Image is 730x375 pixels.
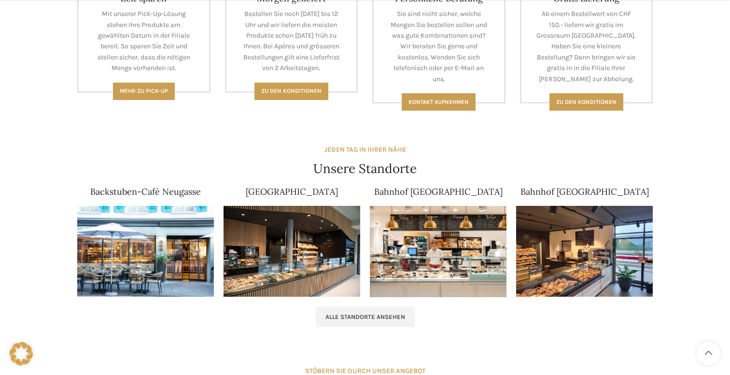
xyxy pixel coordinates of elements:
[402,93,476,111] a: Kontakt aufnehmen
[90,186,201,197] a: Backstuben-Café Neugasse
[549,93,623,111] a: Zu den konditionen
[241,9,342,73] p: Bestellen Sie noch [DATE] bis 12 Uhr und wir liefern die meisten Produkte schon [DATE] früh zu Ih...
[254,83,328,100] a: Zu den Konditionen
[556,99,617,105] span: Zu den konditionen
[93,9,195,73] p: Mit unserer Pick-Up-Lösung stehen Ihre Produkte am gewählten Datum in der Filiale bereit. So spar...
[520,186,649,197] a: Bahnhof [GEOGRAPHIC_DATA]
[120,87,168,94] span: Mehr zu Pick-Up
[313,160,417,177] h4: Unsere Standorte
[696,341,720,365] a: Scroll to top button
[536,9,637,85] p: Ab einem Bestellwert von CHF 150.- liefern wir gratis im Grossraum [GEOGRAPHIC_DATA]. Haben Sie e...
[408,99,469,105] span: Kontakt aufnehmen
[374,186,503,197] a: Bahnhof [GEOGRAPHIC_DATA]
[246,186,338,197] a: [GEOGRAPHIC_DATA]
[261,87,322,94] span: Zu den Konditionen
[324,144,406,155] div: JEDEN TAG IN IHRER NÄHE
[325,313,405,321] span: Alle Standorte ansehen
[388,9,490,85] p: Sie sind nicht sicher, welche Mengen Sie bestellen sollen und was gute Kombinationen sind? Wir be...
[113,83,175,100] a: Mehr zu Pick-Up
[316,307,415,327] a: Alle Standorte ansehen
